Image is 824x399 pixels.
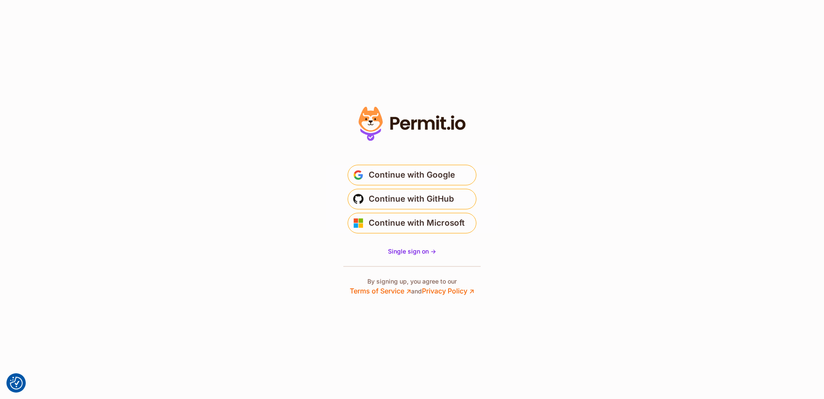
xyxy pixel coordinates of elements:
img: Revisit consent button [10,377,23,390]
span: Single sign on -> [388,248,436,255]
a: Single sign on -> [388,247,436,256]
button: Continue with Google [348,165,476,185]
a: Terms of Service ↗ [350,287,411,295]
span: Continue with Google [369,168,455,182]
button: Continue with GitHub [348,189,476,209]
button: Continue with Microsoft [348,213,476,233]
span: Continue with Microsoft [369,216,465,230]
span: Continue with GitHub [369,192,454,206]
button: Consent Preferences [10,377,23,390]
p: By signing up, you agree to our and [350,277,474,296]
a: Privacy Policy ↗ [422,287,474,295]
